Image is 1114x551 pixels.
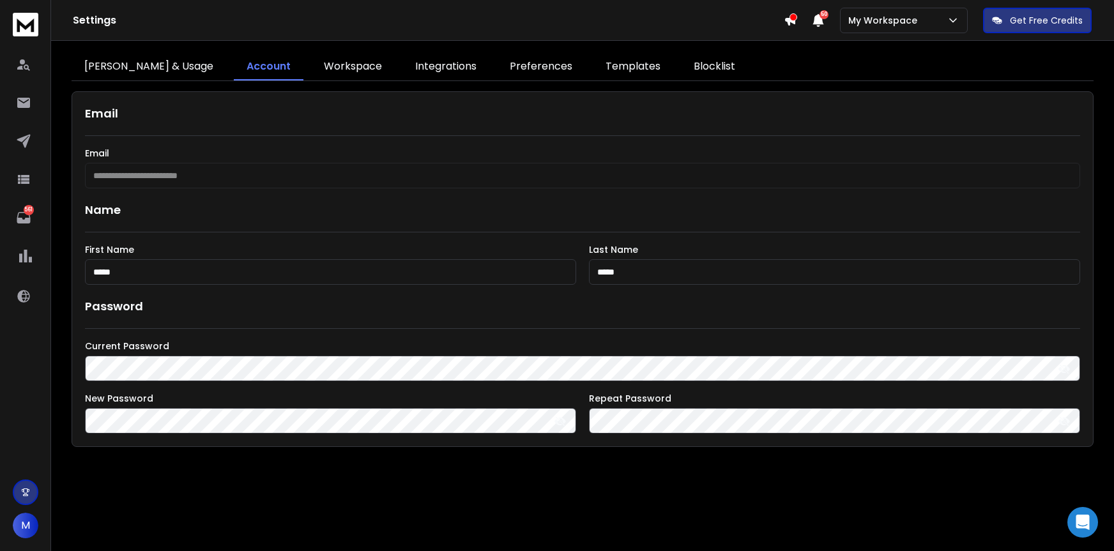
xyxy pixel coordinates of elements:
p: 561 [24,205,34,215]
label: First Name [85,245,576,254]
span: 50 [820,10,828,19]
button: M [13,513,38,538]
h1: Settings [73,13,784,28]
a: Integrations [402,54,489,80]
a: Templates [593,54,673,80]
a: [PERSON_NAME] & Usage [72,54,226,80]
label: Current Password [85,342,1080,351]
div: Open Intercom Messenger [1067,507,1098,538]
label: Repeat Password [589,394,1080,403]
button: Get Free Credits [983,8,1092,33]
img: logo [13,13,38,36]
a: Workspace [311,54,395,80]
label: Last Name [589,245,1080,254]
h1: Name [85,201,1080,219]
h1: Email [85,105,1080,123]
label: Email [85,149,1080,158]
h1: Password [85,298,143,315]
a: 561 [11,205,36,230]
a: Blocklist [681,54,748,80]
p: Get Free Credits [1010,14,1083,27]
p: My Workspace [848,14,922,27]
a: Preferences [497,54,585,80]
a: Account [234,54,303,80]
label: New Password [85,394,576,403]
